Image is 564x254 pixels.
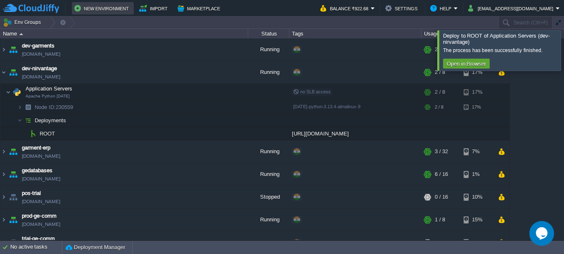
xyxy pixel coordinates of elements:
[435,140,448,163] div: 3 / 32
[248,186,289,208] div: Stopped
[1,29,248,38] div: Name
[22,166,52,175] a: gedatabases
[17,114,22,127] img: AMDAwAAAACH5BAEAAAAALAAAAAABAAEAAAICRAEAOw==
[17,101,22,114] img: AMDAwAAAACH5BAEAAAAALAAAAAABAAEAAAICRAEAOw==
[0,61,7,83] img: AMDAwAAAACH5BAEAAAAALAAAAAABAAEAAAICRAEAOw==
[3,3,59,14] img: CloudJiffy
[0,231,7,254] img: AMDAwAAAACH5BAEAAAAALAAAAAABAAEAAAICRAEAOw==
[248,163,289,185] div: Running
[293,89,331,94] span: no SLB access
[443,47,559,54] div: The process has been successfully finished.
[22,189,41,197] a: pos-trial
[468,3,556,13] button: [EMAIL_ADDRESS][DOMAIN_NAME]
[289,127,422,140] div: [URL][DOMAIN_NAME]
[249,29,289,38] div: Status
[178,3,223,13] button: Marketplace
[22,220,60,228] a: [DOMAIN_NAME]
[34,104,74,111] a: Node ID:230559
[435,38,448,61] div: 2 / 16
[26,94,70,99] span: Apache Python [DATE]
[39,130,56,137] a: ROOT
[464,61,491,83] div: 17%
[22,152,60,160] a: [DOMAIN_NAME]
[27,127,39,140] img: AMDAwAAAACH5BAEAAAAALAAAAAABAAEAAAICRAEAOw==
[435,61,445,83] div: 2 / 8
[0,186,7,208] img: AMDAwAAAACH5BAEAAAAALAAAAAABAAEAAAICRAEAOw==
[464,140,491,163] div: 7%
[435,101,443,114] div: 2 / 8
[248,209,289,231] div: Running
[22,235,55,243] a: trial-ge-comm
[435,186,448,208] div: 0 / 16
[22,197,60,206] a: [DOMAIN_NAME]
[435,84,445,100] div: 2 / 8
[35,104,56,110] span: Node ID:
[22,101,34,114] img: AMDAwAAAACH5BAEAAAAALAAAAAABAAEAAAICRAEAOw==
[11,84,23,100] img: AMDAwAAAACH5BAEAAAAALAAAAAABAAEAAAICRAEAOw==
[443,33,550,45] span: Deploy to ROOT of Application Servers (dev-nirvantage)
[444,60,488,67] button: Open in Browser
[464,209,491,231] div: 15%
[293,104,360,109] span: [DATE]-python-3.13.4-almalinux-9
[7,231,19,254] img: AMDAwAAAACH5BAEAAAAALAAAAAABAAEAAAICRAEAOw==
[320,3,371,13] button: Balance ₹922.68
[464,163,491,185] div: 1%
[0,163,7,185] img: AMDAwAAAACH5BAEAAAAALAAAAAABAAEAAAICRAEAOw==
[0,140,7,163] img: AMDAwAAAACH5BAEAAAAALAAAAAABAAEAAAICRAEAOw==
[290,29,421,38] div: Tags
[3,17,44,28] button: Env Groups
[464,186,491,208] div: 10%
[25,85,73,92] span: Application Servers
[7,163,19,185] img: AMDAwAAAACH5BAEAAAAALAAAAAABAAEAAAICRAEAOw==
[22,114,34,127] img: AMDAwAAAACH5BAEAAAAALAAAAAABAAEAAAICRAEAOw==
[435,209,445,231] div: 1 / 8
[22,175,60,183] span: [DOMAIN_NAME]
[422,29,509,38] div: Usage
[464,84,491,100] div: 17%
[22,42,55,50] a: dev-garments
[6,84,11,100] img: AMDAwAAAACH5BAEAAAAALAAAAAABAAEAAAICRAEAOw==
[7,61,19,83] img: AMDAwAAAACH5BAEAAAAALAAAAAABAAEAAAICRAEAOw==
[0,38,7,61] img: AMDAwAAAACH5BAEAAAAALAAAAAABAAEAAAICRAEAOw==
[22,64,57,73] a: dev-nirvantage
[7,38,19,61] img: AMDAwAAAACH5BAEAAAAALAAAAAABAAEAAAICRAEAOw==
[22,127,27,140] img: AMDAwAAAACH5BAEAAAAALAAAAAABAAEAAAICRAEAOw==
[34,117,67,124] a: Deployments
[248,231,289,254] div: Stopped
[248,61,289,83] div: Running
[435,231,445,254] div: 0 / 8
[385,3,420,13] button: Settings
[435,163,448,185] div: 6 / 16
[430,3,454,13] button: Help
[22,212,57,220] a: prod-ge-comm
[529,221,556,246] iframe: chat widget
[34,104,74,111] span: 230559
[19,33,23,35] img: AMDAwAAAACH5BAEAAAAALAAAAAABAAEAAAICRAEAOw==
[0,209,7,231] img: AMDAwAAAACH5BAEAAAAALAAAAAABAAEAAAICRAEAOw==
[22,73,60,81] a: [DOMAIN_NAME]
[464,101,491,114] div: 17%
[74,3,131,13] button: New Environment
[139,3,170,13] button: Import
[22,50,60,58] a: [DOMAIN_NAME]
[464,231,491,254] div: 15%
[7,186,19,208] img: AMDAwAAAACH5BAEAAAAALAAAAAABAAEAAAICRAEAOw==
[10,241,62,254] div: No active tasks
[66,243,125,252] button: Deployment Manager
[7,209,19,231] img: AMDAwAAAACH5BAEAAAAALAAAAAABAAEAAAICRAEAOw==
[7,140,19,163] img: AMDAwAAAACH5BAEAAAAALAAAAAABAAEAAAICRAEAOw==
[22,144,50,152] a: garment-erp
[248,140,289,163] div: Running
[25,85,73,92] a: Application ServersApache Python [DATE]
[248,38,289,61] div: Running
